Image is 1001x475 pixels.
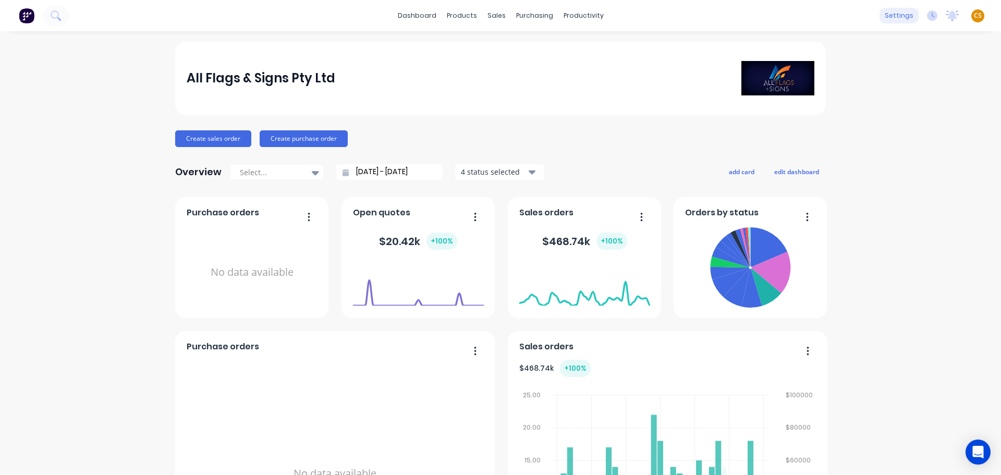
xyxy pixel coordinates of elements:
[426,233,457,250] div: + 100 %
[393,8,442,23] a: dashboard
[741,61,814,95] img: All Flags & Signs Pty Ltd
[722,165,761,178] button: add card
[966,440,991,465] div: Open Intercom Messenger
[786,391,813,399] tspan: $100000
[19,8,34,23] img: Factory
[558,8,609,23] div: productivity
[482,8,511,23] div: sales
[524,456,541,465] tspan: 15.00
[523,391,541,399] tspan: 25.00
[519,206,573,219] span: Sales orders
[187,68,335,89] div: All Flags & Signs Pty Ltd
[542,233,627,250] div: $ 468.74k
[560,360,591,377] div: + 100 %
[461,166,527,177] div: 4 status selected
[974,11,982,20] span: CS
[511,8,558,23] div: purchasing
[685,206,759,219] span: Orders by status
[767,165,826,178] button: edit dashboard
[187,206,259,219] span: Purchase orders
[786,456,811,465] tspan: $60000
[353,206,410,219] span: Open quotes
[455,164,544,180] button: 4 status selected
[175,130,251,147] button: Create sales order
[187,340,259,353] span: Purchase orders
[596,233,627,250] div: + 100 %
[880,8,919,23] div: settings
[442,8,482,23] div: products
[175,162,222,182] div: Overview
[187,223,318,322] div: No data available
[786,423,811,432] tspan: $80000
[379,233,457,250] div: $ 20.42k
[523,423,541,432] tspan: 20.00
[260,130,348,147] button: Create purchase order
[519,360,591,377] div: $ 468.74k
